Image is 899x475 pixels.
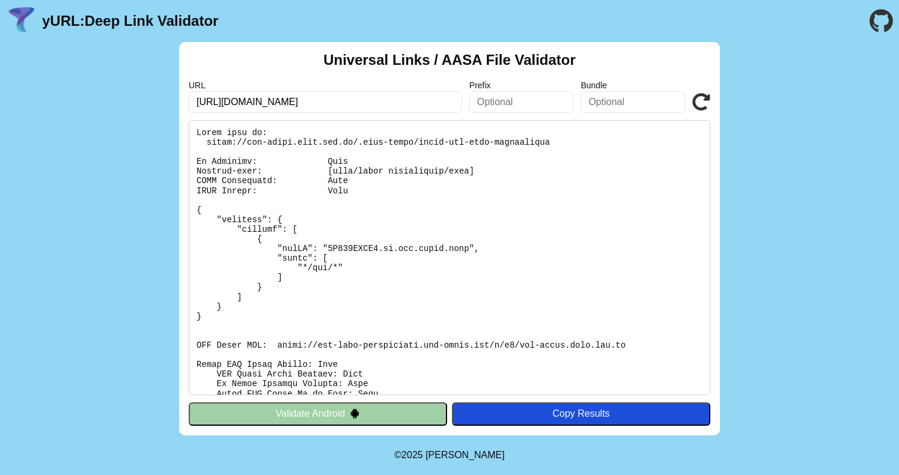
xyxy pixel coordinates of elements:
footer: © [394,435,504,475]
img: droidIcon.svg [350,408,360,419]
label: Prefix [469,80,574,90]
label: Bundle [581,80,685,90]
img: yURL Logo [6,5,37,37]
input: Required [189,91,462,113]
div: Copy Results [458,408,704,419]
pre: Lorem ipsu do: sitam://con-adipi.elit.sed.do/.eius-tempo/incid-utl-etdo-magnaaliqua En Adminimv: ... [189,120,710,395]
button: Copy Results [452,402,710,425]
button: Validate Android [189,402,447,425]
input: Optional [469,91,574,113]
label: URL [189,80,462,90]
h2: Universal Links / AASA File Validator [323,52,576,68]
a: yURL:Deep Link Validator [42,13,218,29]
input: Optional [581,91,685,113]
span: 2025 [401,450,423,460]
a: Michael Ibragimchayev's Personal Site [425,450,505,460]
